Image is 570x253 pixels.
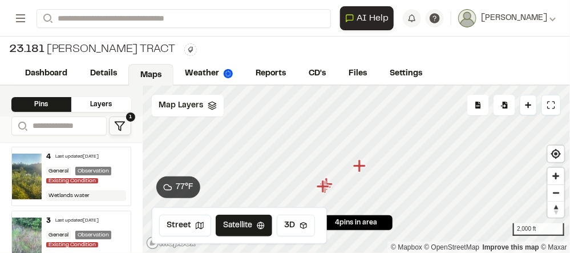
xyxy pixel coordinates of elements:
button: [PERSON_NAME] [458,9,556,27]
a: OpenStreetMap [425,243,480,251]
a: Details [79,63,128,85]
span: Existing Condition [46,242,98,247]
button: Search [11,117,32,135]
a: CD's [297,63,337,85]
button: Zoom out [548,184,564,201]
img: precipai.png [224,69,233,78]
div: Map marker [317,179,332,194]
div: Map marker [320,177,335,192]
button: Street [159,215,211,236]
div: Last updated [DATE] [55,154,99,160]
div: Observation [75,167,111,175]
span: Reset bearing to north [548,202,564,218]
div: General [46,231,71,239]
button: 3D [277,215,315,236]
img: file [12,154,42,199]
div: 2,000 ft [513,223,564,236]
div: 4 [46,152,51,162]
a: Files [337,63,378,85]
button: Satellite [216,215,272,236]
button: Edit Tags [184,43,197,56]
span: Map Layers [159,99,203,112]
div: No pins available to export [467,95,489,115]
button: 77°F [156,176,200,198]
div: [PERSON_NAME] Tract [9,41,175,58]
span: 23.181 [9,41,45,58]
span: Zoom out [548,185,564,201]
a: Settings [378,63,434,85]
div: Map marker [353,159,368,174]
a: Map feedback [483,243,539,251]
span: 4 pins in area [335,218,377,228]
span: AI Help [357,11,389,25]
a: Mapbox logo [146,236,196,250]
div: Layers [71,97,131,112]
button: 1 [109,117,131,135]
div: Open AI Assistant [340,6,398,30]
button: Reset bearing to north [548,201,564,218]
div: General [46,167,71,175]
span: [PERSON_NAME] [481,12,547,25]
div: Wetlands water [46,190,126,201]
span: 1 [126,113,135,122]
a: Maps [128,64,173,86]
div: Observation [75,231,111,239]
a: Weather [173,63,244,85]
a: Dashboard [14,63,79,85]
a: Mapbox [391,243,422,251]
button: Open AI Assistant [340,6,394,30]
div: Import Pins into your project [494,95,515,115]
span: 77 ° F [176,181,193,194]
div: 3 [46,216,51,226]
button: Search [37,9,57,28]
div: Last updated [DATE] [55,218,99,224]
a: Maxar [541,243,567,251]
button: Zoom in [548,168,564,184]
a: Reports [244,63,297,85]
span: Existing Condition [46,178,98,183]
img: User [458,9,476,27]
div: Map marker [318,180,333,195]
button: Find my location [548,146,564,162]
div: Pins [11,97,71,112]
